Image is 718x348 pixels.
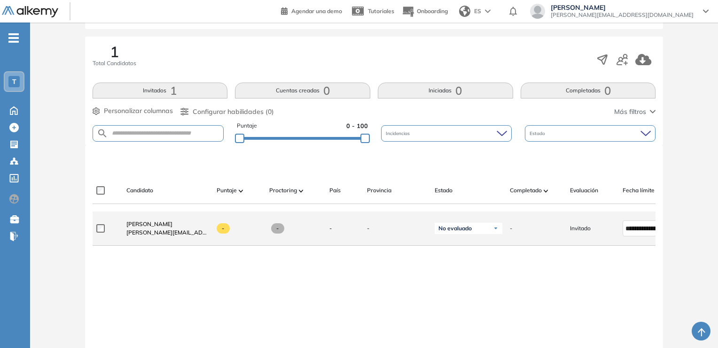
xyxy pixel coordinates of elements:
[378,83,513,98] button: Iniciadas0
[93,83,228,98] button: Invitados1
[12,78,16,85] span: T
[329,186,341,195] span: País
[269,186,297,195] span: Proctoring
[126,228,209,237] span: [PERSON_NAME][EMAIL_ADDRESS][DOMAIN_NAME]
[93,106,173,116] button: Personalizar columnas
[97,128,108,139] img: SEARCH_ALT
[93,59,136,68] span: Total Candidatos
[485,9,491,13] img: arrow
[551,11,694,19] span: [PERSON_NAME][EMAIL_ADDRESS][DOMAIN_NAME]
[521,83,656,98] button: Completadas0
[623,186,655,195] span: Fecha límite
[402,1,448,22] button: Onboarding
[239,189,243,192] img: [missing "en.ARROW_ALT" translation]
[368,8,394,15] span: Tutoriales
[614,107,646,117] span: Más filtros
[525,125,656,142] div: Estado
[104,106,173,116] span: Personalizar columnas
[8,37,19,39] i: -
[126,186,153,195] span: Candidato
[126,220,172,227] span: [PERSON_NAME]
[217,223,230,234] span: -
[510,224,512,233] span: -
[386,130,412,137] span: Incidencias
[417,8,448,15] span: Onboarding
[291,8,342,15] span: Agendar una demo
[217,186,237,195] span: Puntaje
[474,7,481,15] span: ES
[180,107,274,117] button: Configurar habilidades (0)
[493,226,499,231] img: Ícono de flecha
[329,224,332,233] span: -
[381,125,512,142] div: Incidencias
[110,44,119,59] span: 1
[530,130,547,137] span: Estado
[544,189,548,192] img: [missing "en.ARROW_ALT" translation]
[237,121,257,130] span: Puntaje
[570,186,598,195] span: Evaluación
[367,186,391,195] span: Provincia
[271,223,285,234] span: -
[551,4,694,11] span: [PERSON_NAME]
[235,83,370,98] button: Cuentas creadas0
[614,107,656,117] button: Más filtros
[281,5,342,16] a: Agendar una demo
[299,189,304,192] img: [missing "en.ARROW_ALT" translation]
[435,186,453,195] span: Estado
[510,186,542,195] span: Completado
[126,220,209,228] a: [PERSON_NAME]
[367,224,427,233] span: -
[346,121,368,130] span: 0 - 100
[459,6,470,17] img: world
[2,6,58,18] img: Logo
[570,224,591,233] span: Invitado
[193,107,274,117] span: Configurar habilidades (0)
[438,225,472,232] span: No evaluado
